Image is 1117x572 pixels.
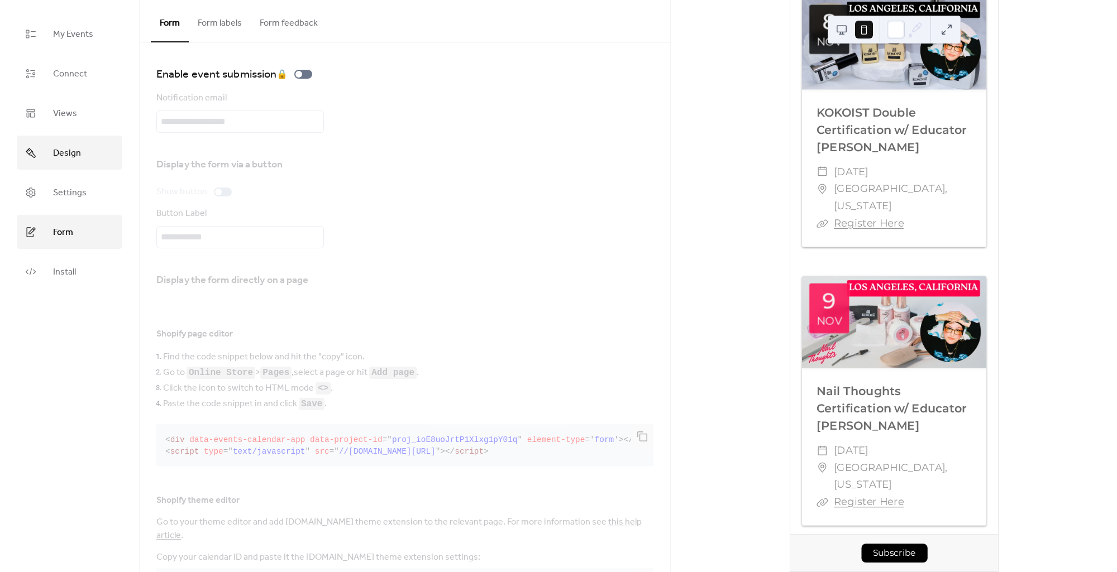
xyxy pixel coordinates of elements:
[17,56,122,90] a: Connect
[53,145,81,162] span: Design
[816,105,966,154] a: KOKOIST Double Certification w/ Educator [PERSON_NAME]
[834,495,904,508] a: Register Here
[822,290,836,312] div: 9
[816,442,828,459] div: ​
[17,215,122,249] a: Form
[816,164,828,181] div: ​
[17,175,122,209] a: Settings
[17,17,122,51] a: My Events
[861,544,927,563] button: Subscribe
[816,384,966,432] a: Nail Thoughts Certification w/ Educator [PERSON_NAME]
[53,224,73,241] span: Form
[53,26,93,43] span: My Events
[834,217,904,229] a: Register Here
[816,36,842,47] div: Nov
[834,180,972,215] span: [GEOGRAPHIC_DATA], [US_STATE]
[834,164,868,181] span: [DATE]
[816,459,828,477] div: ​
[816,494,828,511] div: ​
[834,442,868,459] span: [DATE]
[53,184,87,201] span: Settings
[816,215,828,232] div: ​
[17,254,122,289] a: Install
[17,96,122,130] a: Views
[53,105,77,122] span: Views
[822,12,836,33] div: 8
[17,136,122,170] a: Design
[53,65,87,83] span: Connect
[816,315,842,326] div: Nov
[834,459,972,494] span: [GEOGRAPHIC_DATA], [US_STATE]
[816,180,828,198] div: ​
[53,263,76,281] span: Install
